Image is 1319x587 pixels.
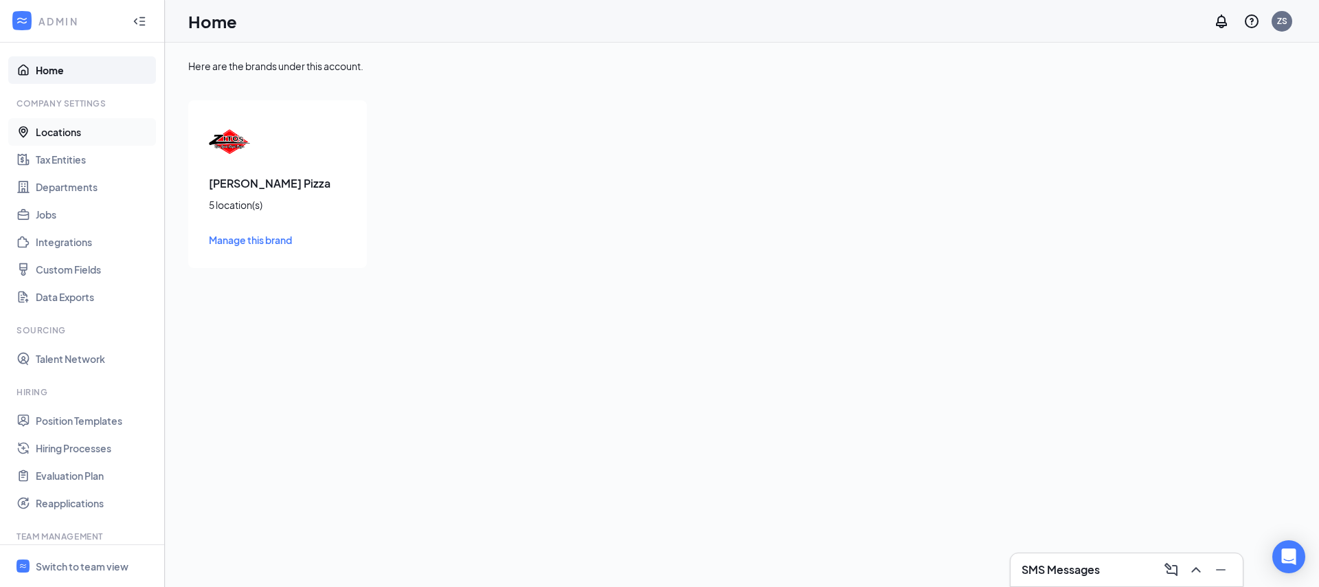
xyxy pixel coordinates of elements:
[36,489,153,517] a: Reapplications
[36,56,153,84] a: Home
[36,228,153,256] a: Integrations
[209,198,346,212] div: 5 location(s)
[1185,559,1207,581] button: ChevronUp
[36,118,153,146] a: Locations
[19,562,27,571] svg: WorkstreamLogo
[1213,13,1230,30] svg: Notifications
[133,14,146,28] svg: Collapse
[38,14,120,28] div: ADMIN
[36,345,153,373] a: Talent Network
[36,283,153,311] a: Data Exports
[1022,562,1100,577] h3: SMS Messages
[16,531,150,542] div: Team Management
[16,324,150,336] div: Sourcing
[209,176,346,191] h3: [PERSON_NAME] Pizza
[36,201,153,228] a: Jobs
[36,146,153,173] a: Tax Entities
[209,234,292,246] span: Manage this brand
[16,386,150,398] div: Hiring
[1277,15,1287,27] div: ZS
[36,256,153,283] a: Custom Fields
[209,232,346,247] a: Manage this brand
[36,560,128,573] div: Switch to team view
[15,14,29,27] svg: WorkstreamLogo
[188,59,1296,73] div: Here are the brands under this account.
[209,121,250,162] img: Zito's Pizza logo
[36,462,153,489] a: Evaluation Plan
[36,434,153,462] a: Hiring Processes
[188,10,237,33] h1: Home
[36,173,153,201] a: Departments
[1213,562,1229,578] svg: Minimize
[1210,559,1232,581] button: Minimize
[1163,562,1180,578] svg: ComposeMessage
[16,98,150,109] div: Company Settings
[36,407,153,434] a: Position Templates
[1243,13,1260,30] svg: QuestionInfo
[1272,540,1305,573] div: Open Intercom Messenger
[1188,562,1204,578] svg: ChevronUp
[1160,559,1182,581] button: ComposeMessage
